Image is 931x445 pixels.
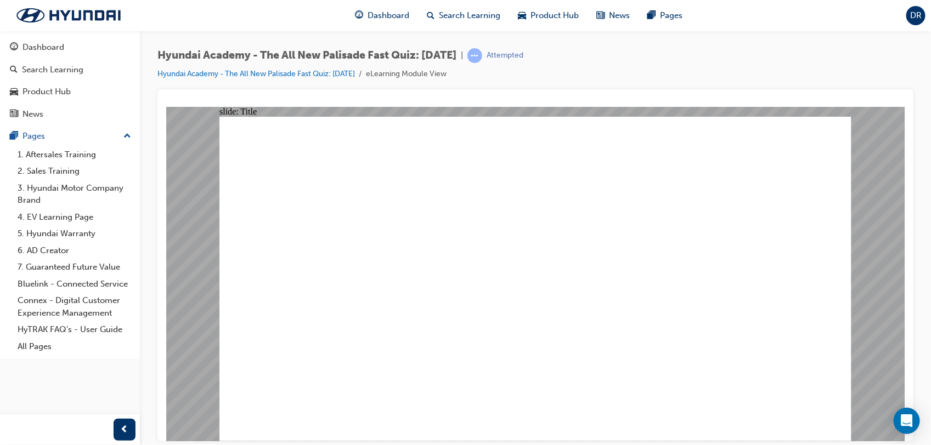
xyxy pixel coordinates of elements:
div: News [22,108,43,121]
a: Product Hub [4,82,136,102]
span: | [461,49,463,62]
a: HyTRAK FAQ's - User Guide [13,321,136,338]
span: prev-icon [121,423,129,437]
div: Dashboard [22,41,64,54]
a: News [4,104,136,124]
span: guage-icon [356,9,364,22]
span: learningRecordVerb_ATTEMPT-icon [467,48,482,63]
span: pages-icon [648,9,656,22]
span: Product Hub [531,9,579,22]
a: news-iconNews [588,4,639,27]
a: Hyundai Academy - The All New Palisade Fast Quiz: [DATE] [157,69,355,78]
button: DR [906,6,926,25]
a: 1. Aftersales Training [13,146,136,163]
button: Pages [4,126,136,146]
span: news-icon [10,110,18,119]
a: 2. Sales Training [13,163,136,180]
a: search-iconSearch Learning [419,4,510,27]
span: Search Learning [439,9,501,22]
a: 5. Hyundai Warranty [13,225,136,242]
span: Hyundai Academy - The All New Palisade Fast Quiz: [DATE] [157,49,456,62]
a: 7. Guaranteed Future Value [13,259,136,276]
a: Search Learning [4,60,136,80]
a: 3. Hyundai Motor Company Brand [13,180,136,209]
span: up-icon [123,129,131,144]
div: Search Learning [22,64,83,76]
a: car-iconProduct Hub [510,4,588,27]
button: DashboardSearch LearningProduct HubNews [4,35,136,126]
a: Bluelink - Connected Service [13,276,136,293]
a: 6. AD Creator [13,242,136,259]
a: 4. EV Learning Page [13,209,136,226]
span: pages-icon [10,132,18,141]
div: Pages [22,130,45,142]
a: Connex - Digital Customer Experience Management [13,292,136,321]
span: car-icon [10,87,18,97]
a: All Pages [13,338,136,355]
span: guage-icon [10,43,18,53]
span: search-icon [10,65,18,75]
span: car-icon [518,9,527,22]
a: guage-iconDashboard [347,4,419,27]
li: eLearning Module View [366,68,447,81]
div: Attempted [487,50,523,61]
span: Pages [661,9,683,22]
span: DR [910,9,922,22]
span: news-icon [597,9,605,22]
span: News [610,9,630,22]
a: pages-iconPages [639,4,692,27]
div: Open Intercom Messenger [894,408,920,434]
span: search-icon [427,9,435,22]
a: Dashboard [4,37,136,58]
span: Dashboard [368,9,410,22]
div: Product Hub [22,85,71,98]
img: Trak [5,4,132,27]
